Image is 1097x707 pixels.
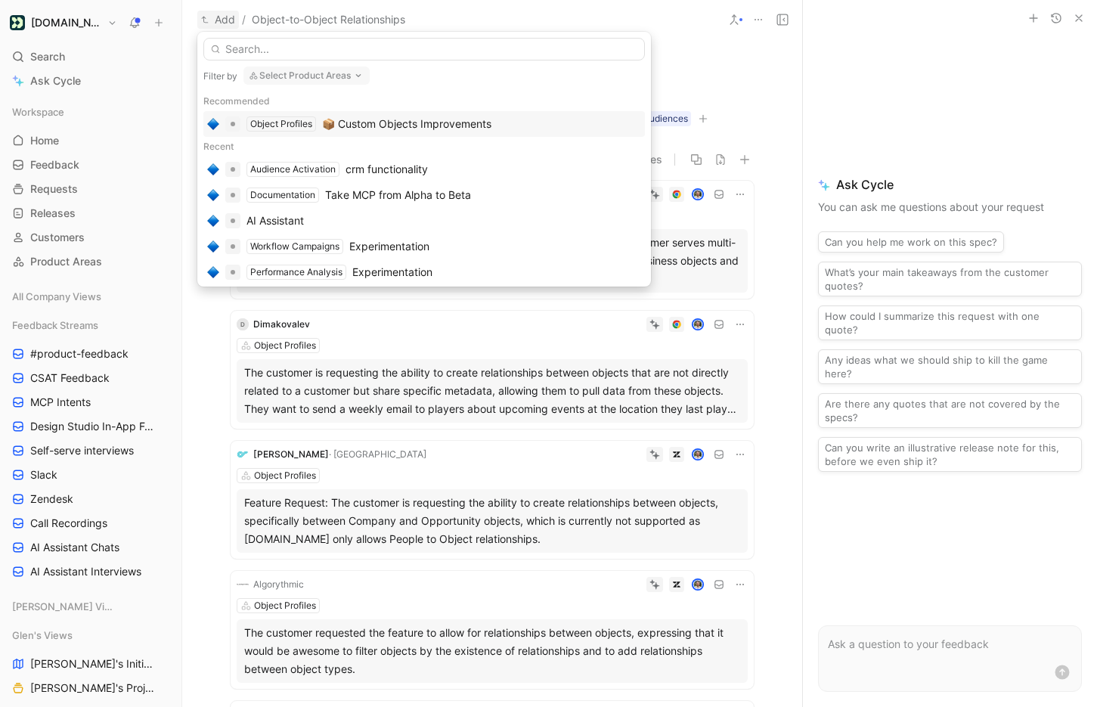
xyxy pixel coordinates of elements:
div: Workflow Campaigns [250,239,339,254]
div: AI Assistant [246,212,304,230]
img: 🔷 [207,266,219,278]
div: Audience Activation [250,162,336,177]
div: Recommended [203,91,645,111]
div: Object Profiles [250,116,312,132]
div: Performance Analysis [250,265,342,280]
img: 🔷 [207,118,219,130]
div: Documentation [250,188,315,203]
button: Select Product Areas [243,67,370,85]
input: Search... [203,38,645,60]
div: crm functionality [346,160,428,178]
img: 🔷 [207,215,219,227]
img: 🔷 [207,240,219,253]
div: Filter by [203,70,237,82]
div: Recent [203,137,645,157]
div: Take MCP from Alpha to Beta [325,186,471,204]
div: Experimentation [349,237,429,256]
div: 📦 Custom Objects Improvements [322,115,491,133]
div: Experimentation [352,263,432,281]
img: 🔷 [207,163,219,175]
img: 🔷 [207,189,219,201]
